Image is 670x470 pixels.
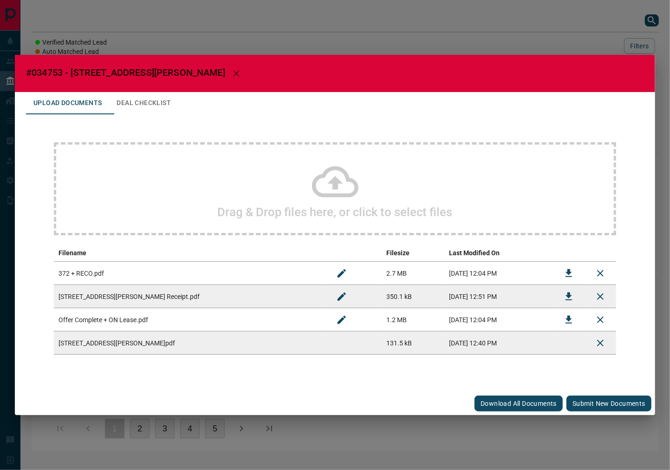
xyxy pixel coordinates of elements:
[26,67,225,78] span: #034753 - [STREET_ADDRESS][PERSON_NAME]
[382,308,445,331] td: 1.2 MB
[54,142,616,235] div: Drag & Drop files here, or click to select files
[585,245,616,262] th: delete file action column
[326,245,382,262] th: edit column
[589,285,611,308] button: Remove File
[54,245,326,262] th: Filename
[109,92,178,114] button: Deal Checklist
[54,262,326,285] td: 372 + RECO.pdf
[382,245,445,262] th: Filesize
[445,331,553,355] td: [DATE] 12:40 PM
[445,308,553,331] td: [DATE] 12:04 PM
[54,308,326,331] td: Offer Complete + ON Lease.pdf
[331,285,353,308] button: Rename
[553,245,585,262] th: download action column
[589,332,611,354] button: Delete
[382,285,445,308] td: 350.1 kB
[382,331,445,355] td: 131.5 kB
[26,92,109,114] button: Upload Documents
[54,285,326,308] td: [STREET_ADDRESS][PERSON_NAME] Receipt.pdf
[445,285,553,308] td: [DATE] 12:51 PM
[589,262,611,285] button: Remove File
[566,396,651,411] button: Submit new documents
[331,309,353,331] button: Rename
[218,205,453,219] h2: Drag & Drop files here, or click to select files
[558,262,580,285] button: Download
[558,285,580,308] button: Download
[445,245,553,262] th: Last Modified On
[558,309,580,331] button: Download
[54,331,326,355] td: [STREET_ADDRESS][PERSON_NAME]pdf
[445,262,553,285] td: [DATE] 12:04 PM
[331,262,353,285] button: Rename
[589,309,611,331] button: Remove File
[475,396,563,411] button: Download All Documents
[382,262,445,285] td: 2.7 MB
